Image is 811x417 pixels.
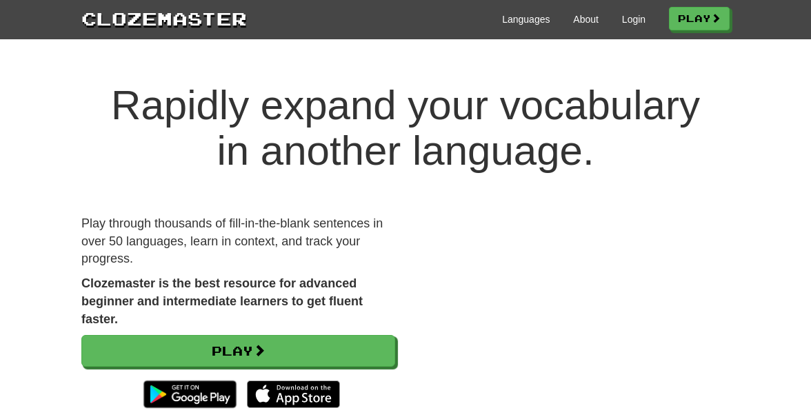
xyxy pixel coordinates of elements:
[81,276,363,325] strong: Clozemaster is the best resource for advanced beginner and intermediate learners to get fluent fa...
[137,374,243,415] img: Get it on Google Play
[81,335,395,367] a: Play
[247,380,340,408] img: Download_on_the_App_Store_Badge_US-UK_135x40-25178aeef6eb6b83b96f5f2d004eda3bffbb37122de64afbaef7...
[502,12,550,26] a: Languages
[81,215,395,268] p: Play through thousands of fill-in-the-blank sentences in over 50 languages, learn in context, and...
[622,12,645,26] a: Login
[669,7,730,30] a: Play
[573,12,599,26] a: About
[81,6,247,31] a: Clozemaster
